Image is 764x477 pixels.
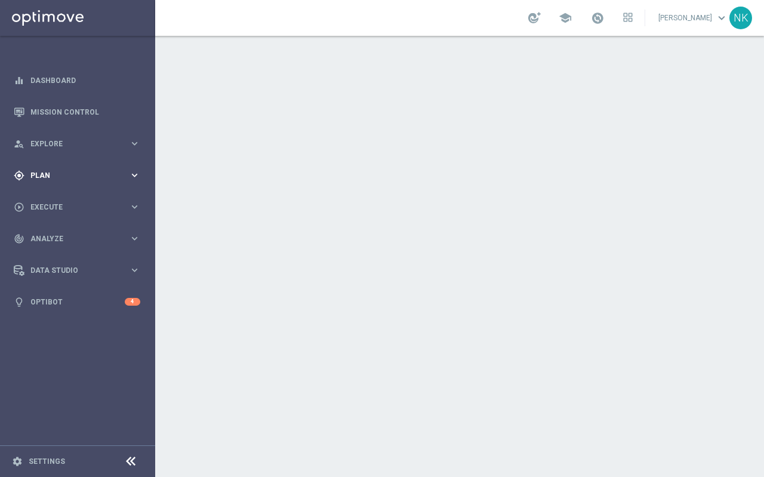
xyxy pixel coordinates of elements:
[13,76,141,85] button: equalizer Dashboard
[129,138,140,149] i: keyboard_arrow_right
[13,202,141,212] button: play_circle_outline Execute keyboard_arrow_right
[129,264,140,276] i: keyboard_arrow_right
[29,458,65,465] a: Settings
[14,170,129,181] div: Plan
[13,234,141,244] button: track_changes Analyze keyboard_arrow_right
[13,266,141,275] button: Data Studio keyboard_arrow_right
[715,11,728,24] span: keyboard_arrow_down
[30,204,129,211] span: Execute
[30,235,129,242] span: Analyze
[14,202,24,213] i: play_circle_outline
[14,139,24,149] i: person_search
[129,170,140,181] i: keyboard_arrow_right
[30,172,129,179] span: Plan
[559,11,572,24] span: school
[30,140,129,147] span: Explore
[657,9,729,27] a: [PERSON_NAME]keyboard_arrow_down
[14,96,140,128] div: Mission Control
[12,456,23,467] i: settings
[14,297,24,307] i: lightbulb
[14,170,24,181] i: gps_fixed
[14,64,140,96] div: Dashboard
[30,267,129,274] span: Data Studio
[30,96,140,128] a: Mission Control
[13,171,141,180] button: gps_fixed Plan keyboard_arrow_right
[14,286,140,318] div: Optibot
[129,233,140,244] i: keyboard_arrow_right
[14,265,129,276] div: Data Studio
[14,75,24,86] i: equalizer
[14,139,129,149] div: Explore
[13,139,141,149] button: person_search Explore keyboard_arrow_right
[14,233,129,244] div: Analyze
[30,64,140,96] a: Dashboard
[125,298,140,306] div: 4
[14,233,24,244] i: track_changes
[14,202,129,213] div: Execute
[729,7,752,29] div: NK
[13,297,141,307] button: lightbulb Optibot 4
[13,107,141,117] button: Mission Control
[30,286,125,318] a: Optibot
[129,201,140,213] i: keyboard_arrow_right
